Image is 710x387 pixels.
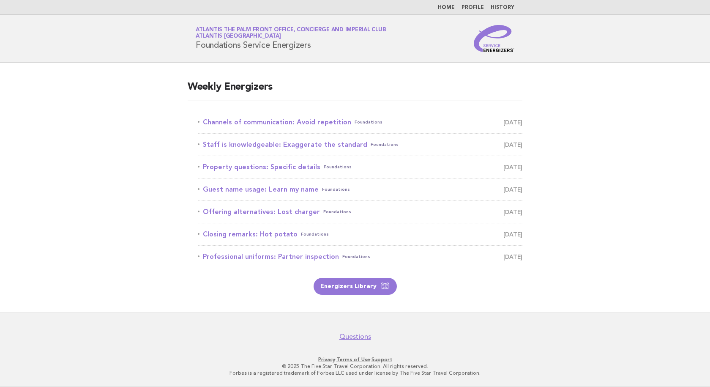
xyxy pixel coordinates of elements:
span: [DATE] [503,228,522,240]
a: Guest name usage: Learn my nameFoundations [DATE] [198,184,522,195]
a: History [491,5,514,10]
span: [DATE] [503,206,522,218]
span: Foundations [301,228,329,240]
span: Foundations [324,161,352,173]
a: Atlantis The Palm Front Office, Concierge and Imperial ClubAtlantis [GEOGRAPHIC_DATA] [196,27,386,39]
span: Foundations [322,184,350,195]
a: Offering alternatives: Lost chargerFoundations [DATE] [198,206,522,218]
h2: Weekly Energizers [188,80,522,101]
p: · · [96,356,614,363]
a: Questions [339,332,371,341]
p: Forbes is a registered trademark of Forbes LLC used under license by The Five Star Travel Corpora... [96,370,614,376]
a: Channels of communication: Avoid repetitionFoundations [DATE] [198,116,522,128]
a: Terms of Use [336,357,370,362]
a: Home [438,5,455,10]
a: Staff is knowledgeable: Exaggerate the standardFoundations [DATE] [198,139,522,151]
p: © 2025 The Five Star Travel Corporation. All rights reserved. [96,363,614,370]
span: [DATE] [503,184,522,195]
span: [DATE] [503,251,522,263]
span: Foundations [323,206,351,218]
a: Energizers Library [314,278,397,295]
a: Closing remarks: Hot potatoFoundations [DATE] [198,228,522,240]
span: Foundations [371,139,399,151]
a: Support [371,357,392,362]
a: Professional uniforms: Partner inspectionFoundations [DATE] [198,251,522,263]
h1: Foundations Service Energizers [196,27,386,49]
a: Profile [461,5,484,10]
span: [DATE] [503,116,522,128]
img: Service Energizers [474,25,514,52]
span: [DATE] [503,139,522,151]
a: Privacy [318,357,335,362]
span: Foundations [355,116,382,128]
span: Foundations [342,251,370,263]
a: Property questions: Specific detailsFoundations [DATE] [198,161,522,173]
span: [DATE] [503,161,522,173]
span: Atlantis [GEOGRAPHIC_DATA] [196,34,281,39]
